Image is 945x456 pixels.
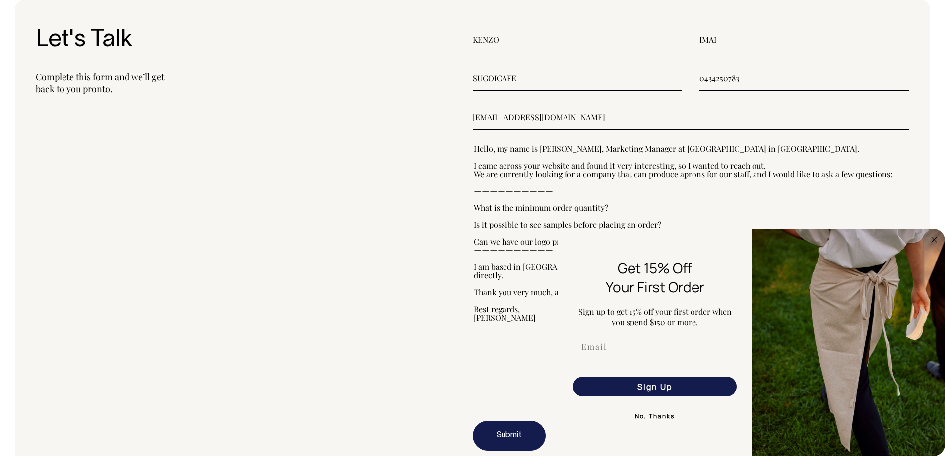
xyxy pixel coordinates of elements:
span: Get 15% Off [618,259,692,277]
span: Sign up to get 15% off your first order when you spend $150 or more. [578,306,732,327]
p: Complete this form and we’ll get back to you pronto. [36,71,473,95]
button: Close dialog [928,234,940,246]
input: Phone (required) [699,66,909,91]
input: Email [573,337,737,357]
img: 5e34ad8f-4f05-4173-92a8-ea475ee49ac9.jpeg [752,229,945,456]
img: underline [571,367,739,367]
input: First name (required) [473,27,683,52]
button: Sign Up [573,377,737,396]
input: Email (required) [473,105,910,130]
div: FLYOUT Form [558,229,945,456]
button: No, Thanks [571,406,739,426]
input: Last name (required) [699,27,909,52]
span: Your First Order [606,277,704,296]
input: Business name [473,66,683,91]
h3: Let's Talk [36,27,473,54]
button: Submit [473,421,546,451]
